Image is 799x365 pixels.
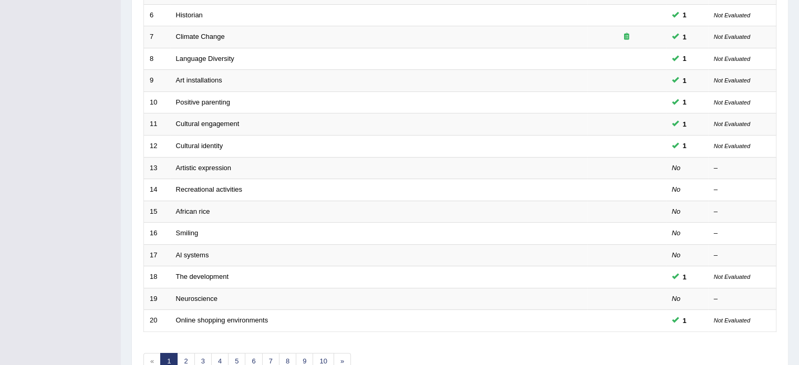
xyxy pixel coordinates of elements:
[144,48,170,70] td: 8
[176,98,230,106] a: Positive parenting
[144,266,170,288] td: 18
[144,310,170,332] td: 20
[714,207,771,217] div: –
[714,185,771,195] div: –
[176,76,222,84] a: Art installations
[714,143,750,149] small: Not Evaluated
[176,251,209,259] a: Al systems
[679,272,691,283] span: You can still take this question
[176,33,225,40] a: Climate Change
[714,228,771,238] div: –
[144,113,170,135] td: 11
[144,4,170,26] td: 6
[714,294,771,304] div: –
[679,32,691,43] span: You can still take this question
[679,75,691,86] span: You can still take this question
[176,164,231,172] a: Artistic expression
[714,56,750,62] small: Not Evaluated
[144,288,170,310] td: 19
[176,295,218,303] a: Neuroscience
[144,179,170,201] td: 14
[672,229,681,237] em: No
[679,315,691,326] span: You can still take this question
[714,251,771,260] div: –
[672,207,681,215] em: No
[144,244,170,266] td: 17
[672,164,681,172] em: No
[176,316,268,324] a: Online shopping environments
[679,140,691,151] span: You can still take this question
[672,251,681,259] em: No
[679,119,691,130] span: You can still take this question
[176,185,242,193] a: Recreational activities
[144,201,170,223] td: 15
[144,26,170,48] td: 7
[714,163,771,173] div: –
[176,207,210,215] a: African rice
[679,53,691,64] span: You can still take this question
[679,97,691,108] span: You can still take this question
[672,185,681,193] em: No
[176,55,234,62] a: Language Diversity
[144,70,170,92] td: 9
[714,317,750,324] small: Not Evaluated
[144,223,170,245] td: 16
[593,32,660,42] div: Exam occurring question
[176,142,223,150] a: Cultural identity
[176,120,240,128] a: Cultural engagement
[672,295,681,303] em: No
[144,157,170,179] td: 13
[714,99,750,106] small: Not Evaluated
[714,12,750,18] small: Not Evaluated
[144,135,170,157] td: 12
[714,121,750,127] small: Not Evaluated
[714,274,750,280] small: Not Evaluated
[714,34,750,40] small: Not Evaluated
[144,91,170,113] td: 10
[176,229,199,237] a: Smiling
[176,273,229,280] a: The development
[714,77,750,84] small: Not Evaluated
[679,9,691,20] span: You can still take this question
[176,11,203,19] a: Historian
